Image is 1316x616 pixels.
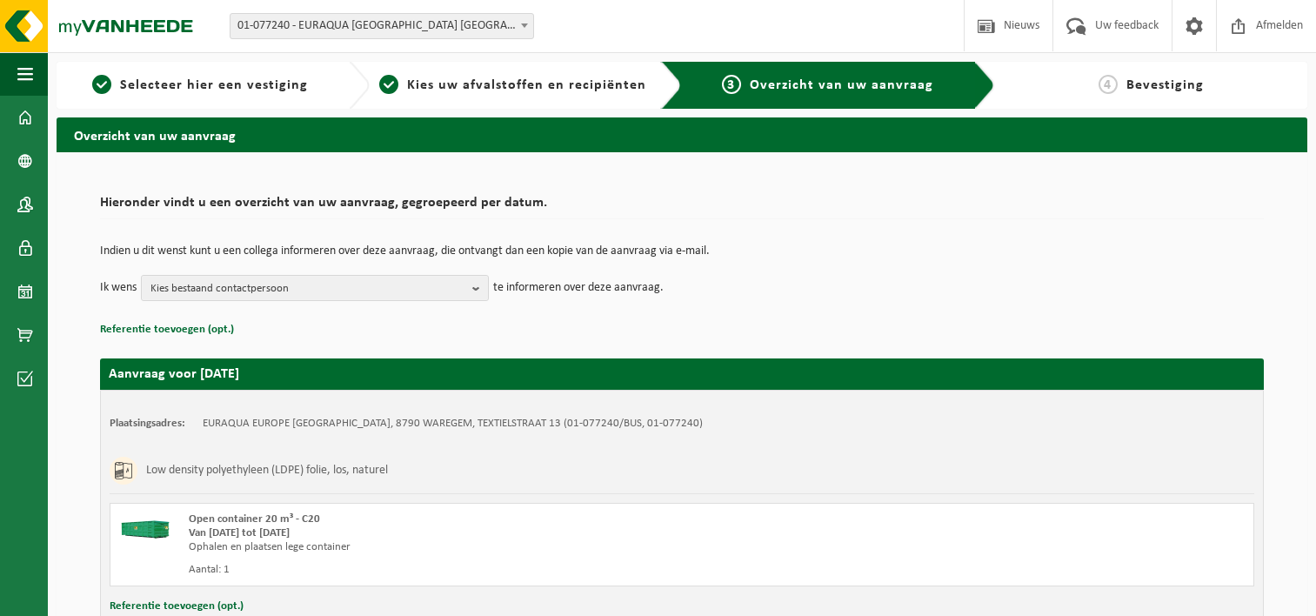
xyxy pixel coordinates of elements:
a: 1Selecteer hier een vestiging [65,75,335,96]
h2: Overzicht van uw aanvraag [57,117,1307,151]
span: 1 [92,75,111,94]
span: 01-077240 - EURAQUA EUROPE NV - WAREGEM [230,13,534,39]
span: Kies bestaand contactpersoon [150,276,465,302]
h2: Hieronder vindt u een overzicht van uw aanvraag, gegroepeerd per datum. [100,196,1264,219]
p: te informeren over deze aanvraag. [493,275,664,301]
div: Aantal: 1 [189,563,752,577]
button: Referentie toevoegen (opt.) [100,318,234,341]
span: 4 [1099,75,1118,94]
p: Ik wens [100,275,137,301]
strong: Aanvraag voor [DATE] [109,367,239,381]
iframe: chat widget [9,578,291,616]
span: Kies uw afvalstoffen en recipiënten [407,78,646,92]
img: HK-XC-20-GN-00.png [119,512,171,539]
span: 2 [379,75,398,94]
h3: Low density polyethyleen (LDPE) folie, los, naturel [146,457,388,485]
div: Ophalen en plaatsen lege container [189,540,752,554]
span: 01-077240 - EURAQUA EUROPE NV - WAREGEM [230,14,533,38]
span: Overzicht van uw aanvraag [750,78,933,92]
button: Kies bestaand contactpersoon [141,275,489,301]
td: EURAQUA EUROPE [GEOGRAPHIC_DATA], 8790 WAREGEM, TEXTIELSTRAAT 13 (01-077240/BUS, 01-077240) [203,417,703,431]
span: Selecteer hier een vestiging [120,78,308,92]
p: Indien u dit wenst kunt u een collega informeren over deze aanvraag, die ontvangt dan een kopie v... [100,245,1264,258]
strong: Plaatsingsadres: [110,418,185,429]
span: 3 [722,75,741,94]
span: Open container 20 m³ - C20 [189,513,320,525]
a: 2Kies uw afvalstoffen en recipiënten [378,75,648,96]
span: Bevestiging [1126,78,1204,92]
strong: Van [DATE] tot [DATE] [189,527,290,539]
